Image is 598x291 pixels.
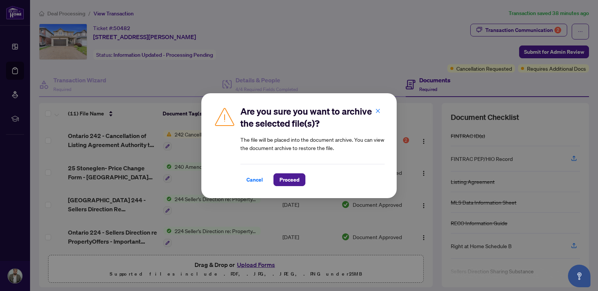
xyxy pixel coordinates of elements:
[273,173,305,186] button: Proceed
[246,174,263,186] span: Cancel
[279,174,299,186] span: Proceed
[240,173,269,186] button: Cancel
[240,105,385,129] h2: Are you sure you want to archive the selected file(s)?
[568,265,590,287] button: Open asap
[375,108,381,113] span: close
[213,105,236,128] img: Caution Icon
[240,135,385,152] article: The file will be placed into the document archive. You can view the document archive to restore t...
